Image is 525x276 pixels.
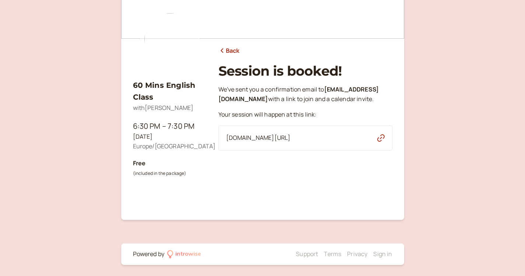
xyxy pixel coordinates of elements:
[133,159,146,167] b: Free
[324,250,341,258] a: Terms
[133,142,207,151] div: Europe/[GEOGRAPHIC_DATA]
[133,170,186,176] small: (included in the package)
[133,120,207,132] div: 6:30 PM – 7:30 PM
[133,132,207,142] div: [DATE]
[373,250,392,258] a: Sign in
[218,110,392,120] p: Your session will happen at this link:
[226,133,291,143] span: [DOMAIN_NAME][URL]
[175,249,201,259] div: introwise
[296,250,318,258] a: Support
[133,79,207,103] h3: 60 Mins English Class
[218,46,240,56] a: Back
[167,249,202,259] a: introwise
[218,85,392,104] p: We ' ve sent you a confirmation email to with a link to join and a calendar invite.
[218,63,392,79] h1: Session is booked!
[133,104,194,112] span: with [PERSON_NAME]
[133,249,165,259] div: Powered by
[347,250,367,258] a: Privacy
